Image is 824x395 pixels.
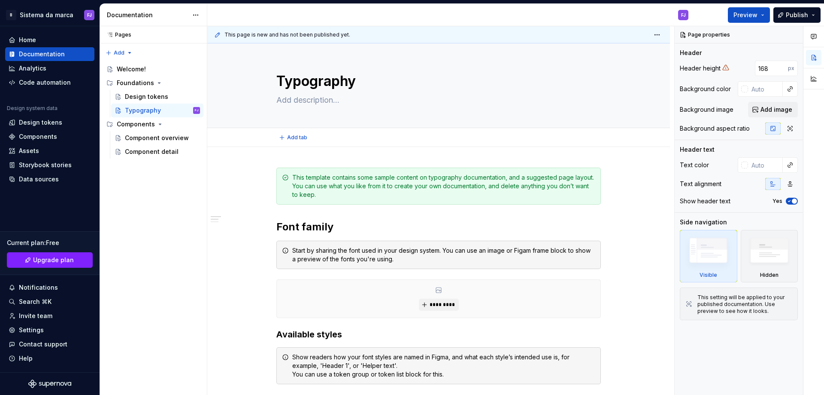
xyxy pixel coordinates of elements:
a: Invite team [5,309,94,323]
div: Page tree [103,62,203,159]
a: TypographyFJ [111,104,203,117]
h3: Available styles [276,328,601,340]
input: Auto [748,81,783,97]
div: Header [680,49,702,57]
div: Invite team [19,312,52,320]
div: Header height [680,64,721,73]
button: Publish [773,7,821,23]
button: Add image [748,102,798,117]
a: Storybook stories [5,158,94,172]
div: Pages [103,31,131,38]
div: Welcome! [117,65,146,73]
a: Upgrade plan [7,252,93,268]
span: Add image [760,105,792,114]
a: Settings [5,323,94,337]
div: FJ [681,12,686,18]
div: Documentation [107,11,188,19]
a: Assets [5,144,94,158]
div: FJ [87,12,92,18]
a: Data sources [5,172,94,186]
div: Hidden [741,230,798,282]
div: Show header text [680,197,730,205]
div: Component overview [125,134,189,142]
a: Components [5,130,94,144]
div: B [6,10,16,20]
div: Text color [680,161,709,169]
a: Design tokens [111,90,203,104]
button: Add [103,47,135,59]
h2: Font family [276,220,601,234]
button: Add tab [276,132,311,144]
div: Design system data [7,105,58,112]
div: Home [19,36,36,44]
div: Visible [700,272,717,279]
div: Settings [19,326,44,334]
div: Current plan : Free [7,239,93,247]
div: Text alignment [680,180,721,188]
div: Components [103,117,203,131]
div: Sistema da marca [20,11,73,19]
div: Background image [680,105,733,114]
div: Assets [19,147,39,155]
div: Component detail [125,147,179,156]
div: Background color [680,85,731,93]
span: Preview [733,11,757,19]
a: Component detail [111,145,203,159]
button: Notifications [5,281,94,294]
div: Code automation [19,78,71,87]
a: Design tokens [5,116,94,129]
div: Start by sharing the font used in your design system. You can use an image or Figam frame block t... [292,246,595,263]
button: Preview [728,7,770,23]
div: Components [19,132,57,141]
a: Home [5,33,94,47]
div: Documentation [19,50,65,58]
span: This page is new and has not been published yet. [224,31,350,38]
svg: Supernova Logo [28,380,71,388]
button: Contact support [5,337,94,351]
a: Analytics [5,61,94,75]
div: FJ [195,106,198,115]
a: Component overview [111,131,203,145]
div: Foundations [103,76,203,90]
button: Search ⌘K [5,295,94,309]
div: Storybook stories [19,161,72,169]
span: Add [114,49,124,56]
div: Data sources [19,175,59,184]
div: Hidden [760,272,779,279]
button: Help [5,352,94,365]
div: Foundations [117,79,154,87]
div: Search ⌘K [19,297,51,306]
input: Auto [748,157,783,173]
div: Header text [680,145,715,154]
div: Visible [680,230,737,282]
div: Contact support [19,340,67,349]
div: Background aspect ratio [680,124,750,133]
div: Design tokens [125,92,168,101]
span: Upgrade plan [33,256,74,264]
a: Documentation [5,47,94,61]
div: Analytics [19,64,46,73]
a: Code automation [5,76,94,89]
div: Help [19,354,33,363]
div: Notifications [19,283,58,292]
div: Components [117,120,155,129]
textarea: Typography [275,71,599,92]
div: Side navigation [680,218,727,227]
label: Yes [772,198,782,205]
div: Show readers how your font styles are named in Figma, and what each style’s intended use is, for ... [292,353,595,379]
button: BSistema da marcaFJ [2,6,98,24]
span: Add tab [287,134,307,141]
input: Auto [755,61,788,76]
p: px [788,65,794,72]
div: This template contains some sample content on typography documentation, and a suggested page layo... [292,173,595,199]
div: Design tokens [19,118,62,127]
a: Welcome! [103,62,203,76]
div: Typography [125,106,161,115]
span: Publish [786,11,808,19]
div: This setting will be applied to your published documentation. Use preview to see how it looks. [697,294,792,315]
